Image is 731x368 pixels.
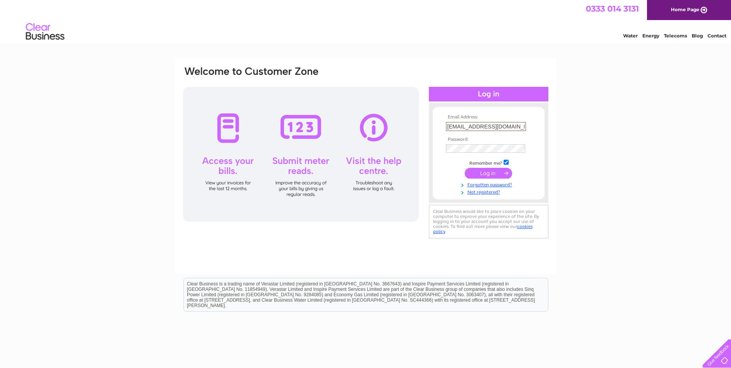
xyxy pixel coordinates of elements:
td: Remember me? [444,159,533,166]
th: Password: [444,137,533,142]
a: Water [623,33,638,39]
a: Energy [642,33,659,39]
th: Email Address: [444,115,533,120]
div: Clear Business would like to place cookies on your computer to improve your experience of the sit... [429,205,548,238]
input: Submit [465,168,512,179]
a: Contact [707,33,726,39]
a: cookies policy [433,224,533,234]
a: 0333 014 3131 [586,4,639,14]
a: Telecoms [664,33,687,39]
img: logo.png [25,20,65,44]
div: Clear Business is a trading name of Verastar Limited (registered in [GEOGRAPHIC_DATA] No. 3667643... [184,4,548,37]
a: Blog [692,33,703,39]
a: Not registered? [446,188,533,195]
a: Forgotten password? [446,181,533,188]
